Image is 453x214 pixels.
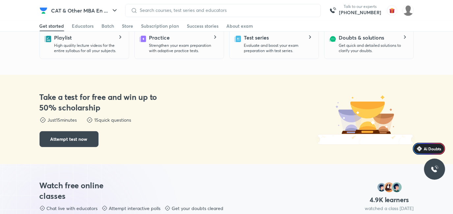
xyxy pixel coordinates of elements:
[339,34,384,42] h5: Doubts & solutions
[339,43,408,53] p: Get quick and detailed solutions to clarify your doubts.
[40,92,163,113] h3: Take a test for free and win up to 50% scholarship
[72,21,94,31] a: Educators
[122,21,133,31] a: Store
[187,21,219,31] a: Success stories
[40,23,64,29] div: Get started
[141,23,179,29] div: Subscription plan
[141,21,179,31] a: Subscription plan
[47,205,98,212] p: Chat live with educators
[40,7,47,15] img: Company Logo
[172,205,224,212] p: Get your doubts cleared
[102,23,114,29] div: Batch
[54,34,72,42] h5: Playlist
[40,131,99,147] button: Attempt test now
[244,34,269,42] h5: Test series
[54,43,124,53] p: High quality lecture videos for the entire syllabus for all your subjects.
[227,23,253,29] div: About exam
[122,23,133,29] div: Store
[109,205,161,212] p: Attempt interactive polls
[387,5,397,16] img: avatar
[47,4,123,17] button: CAT & Other MBA En ...
[149,43,218,53] p: Strengthen your exam preparation with adaptive practice tests.
[102,21,114,31] a: Batch
[40,117,46,123] img: dst-points
[95,117,131,123] p: 15 quick questions
[424,146,441,151] span: Ai Doubts
[86,117,93,123] img: dst-points
[431,165,439,173] img: ttu
[326,4,339,17] img: call-us
[227,21,253,31] a: About exam
[72,23,94,29] div: Educators
[137,8,315,13] input: Search courses, test series and educators
[149,34,170,42] h5: Practice
[339,9,382,16] a: [PHONE_NUMBER]
[370,196,409,204] h4: 4.9 K learners
[339,4,382,9] p: Talk to our experts
[187,23,219,29] div: Success stories
[417,146,422,151] img: Icon
[413,143,445,155] a: Ai Doubts
[365,205,414,212] p: watched a class [DATE]
[334,94,397,134] img: dst-trophy
[48,117,77,123] p: Just 15 minutes
[40,180,116,201] h3: Watch free online classes
[244,43,313,53] p: Evaluate and boost your exam preparation with test series.
[50,136,88,142] span: Attempt test now
[40,21,64,31] a: Get started
[403,5,414,16] img: Meet Jain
